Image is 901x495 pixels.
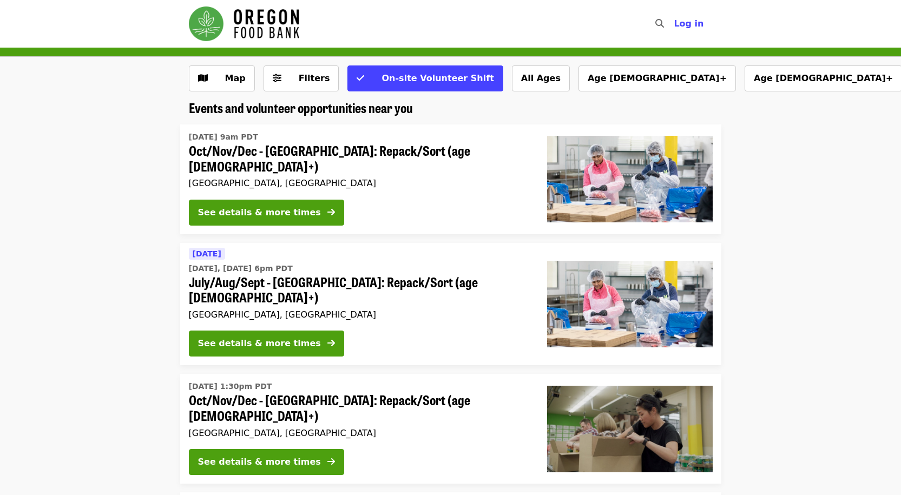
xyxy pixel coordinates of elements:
[189,428,530,438] div: [GEOGRAPHIC_DATA], [GEOGRAPHIC_DATA]
[189,309,530,320] div: [GEOGRAPHIC_DATA], [GEOGRAPHIC_DATA]
[198,206,321,219] div: See details & more times
[189,200,344,226] button: See details & more times
[198,337,321,350] div: See details & more times
[674,18,703,29] span: Log in
[327,207,335,217] i: arrow-right icon
[299,73,330,83] span: Filters
[189,392,530,424] span: Oct/Nov/Dec - [GEOGRAPHIC_DATA]: Repack/Sort (age [DEMOGRAPHIC_DATA]+)
[189,65,255,91] button: Show map view
[189,178,530,188] div: [GEOGRAPHIC_DATA], [GEOGRAPHIC_DATA]
[273,73,281,83] i: sliders-h icon
[670,11,679,37] input: Search
[189,6,299,41] img: Oregon Food Bank - Home
[327,338,335,348] i: arrow-right icon
[357,73,364,83] i: check icon
[198,73,208,83] i: map icon
[189,449,344,475] button: See details & more times
[578,65,736,91] button: Age [DEMOGRAPHIC_DATA]+
[347,65,503,91] button: On-site Volunteer Shift
[512,65,570,91] button: All Ages
[189,98,413,117] span: Events and volunteer opportunities near you
[665,13,712,35] button: Log in
[189,331,344,357] button: See details & more times
[189,274,530,306] span: July/Aug/Sept - [GEOGRAPHIC_DATA]: Repack/Sort (age [DEMOGRAPHIC_DATA]+)
[193,249,221,258] span: [DATE]
[189,131,258,143] time: [DATE] 9am PDT
[382,73,494,83] span: On-site Volunteer Shift
[225,73,246,83] span: Map
[180,374,721,484] a: See details for "Oct/Nov/Dec - Portland: Repack/Sort (age 8+)"
[547,261,713,347] img: July/Aug/Sept - Beaverton: Repack/Sort (age 10+) organized by Oregon Food Bank
[327,457,335,467] i: arrow-right icon
[547,386,713,472] img: Oct/Nov/Dec - Portland: Repack/Sort (age 8+) organized by Oregon Food Bank
[180,124,721,234] a: See details for "Oct/Nov/Dec - Beaverton: Repack/Sort (age 10+)"
[655,18,664,29] i: search icon
[189,263,293,274] time: [DATE], [DATE] 6pm PDT
[189,381,272,392] time: [DATE] 1:30pm PDT
[189,143,530,174] span: Oct/Nov/Dec - [GEOGRAPHIC_DATA]: Repack/Sort (age [DEMOGRAPHIC_DATA]+)
[264,65,339,91] button: Filters (0 selected)
[180,243,721,366] a: See details for "July/Aug/Sept - Beaverton: Repack/Sort (age 10+)"
[547,136,713,222] img: Oct/Nov/Dec - Beaverton: Repack/Sort (age 10+) organized by Oregon Food Bank
[198,456,321,468] div: See details & more times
